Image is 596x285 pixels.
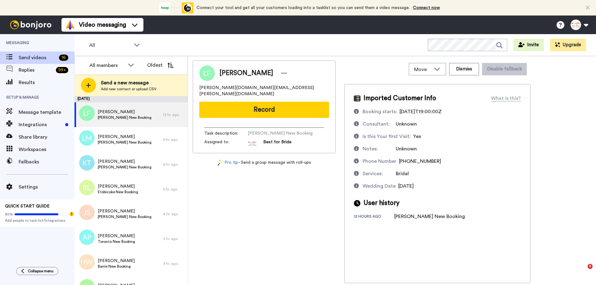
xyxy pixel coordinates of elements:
span: [PERSON_NAME] [98,183,138,189]
span: Share library [19,133,74,141]
span: [PERSON_NAME] New Booking [98,165,151,170]
div: [PERSON_NAME] New Booking [394,213,465,220]
iframe: Intercom live chat [575,264,590,279]
span: Integrations [19,121,63,128]
img: ap.png [79,229,95,245]
span: Video messaging [79,20,126,29]
img: Image of Lana Firestone [199,65,215,81]
button: Disable fallback [482,63,527,75]
span: Barrie New Booking [98,264,135,269]
span: All [89,42,131,49]
div: 16 [59,55,68,61]
div: Is this Your first Visit: [363,133,411,140]
span: Fallbacks [19,158,74,166]
button: Record [199,102,329,118]
div: 4 hr. ago [163,212,185,216]
div: All members [89,62,125,69]
div: 3 hr. ago [163,261,185,266]
span: Etobicoke New Booking [98,189,138,194]
span: Message template [19,109,74,116]
span: [DATE]T19:00:00Z [400,109,442,114]
button: Dismiss [449,63,479,75]
button: Oldest [142,59,178,71]
div: Booking starts: [363,108,397,115]
img: bj-logo-header-white.svg [7,20,54,29]
span: [PERSON_NAME] New Booking [98,115,151,120]
span: Add new contact or upload CSV [101,87,156,91]
img: js.png [79,205,95,220]
span: QUICK START GUIDE [5,204,50,208]
div: 3 hr. ago [163,236,185,241]
div: 99 + [56,67,68,73]
span: [PERSON_NAME] [98,109,151,115]
span: [PERSON_NAME] [98,158,151,165]
span: Move [414,66,431,73]
button: Invite [513,39,544,51]
img: vm-color.svg [65,20,75,30]
span: Assigned to: [204,139,248,148]
a: Pro tip [218,159,238,166]
span: Unknown [396,146,417,151]
div: Wedding Date [363,182,396,190]
div: What is this? [491,95,521,102]
div: animation [159,2,193,13]
span: Connect your tool and get all your customers loading into a tasklist so you can send them a video... [196,6,410,10]
img: 91623c71-7e9f-4b80-8d65-0a2994804f61-1625177954.jpg [248,139,257,148]
div: 13 hours ago [354,214,394,220]
img: lm.png [79,130,95,146]
span: 6 [588,264,593,269]
span: Send videos [19,54,56,61]
button: Upgrade [550,39,586,51]
div: - Send a group message with roll-ups [193,159,336,166]
span: [PERSON_NAME] New Booking [98,214,151,219]
button: Collapse menu [16,267,58,275]
div: Services: [363,170,383,177]
span: [PERSON_NAME] New Booking [98,140,151,145]
img: hw.png [79,254,95,270]
img: magic-wand.svg [218,159,223,166]
span: Workspaces [19,146,74,153]
div: 5 hr. ago [163,187,185,192]
span: Yes [413,134,421,139]
span: [PERSON_NAME] [98,134,151,140]
span: [PERSON_NAME] New Booking [248,130,313,136]
div: [DATE] [74,96,188,102]
span: [PERSON_NAME] [219,69,273,78]
span: [PERSON_NAME] [98,208,151,214]
span: [PERSON_NAME] [98,233,135,239]
span: Toronto New Booking [98,239,135,244]
div: Phone Number [363,158,396,165]
span: Imported Customer Info [363,94,436,103]
span: Send a new message [101,79,156,87]
span: Collapse menu [28,269,53,274]
span: Add people to task list/Integrations [5,218,70,223]
span: [PERSON_NAME] [98,258,135,264]
div: 6 hr. ago [163,162,185,167]
span: [PERSON_NAME][DOMAIN_NAME][EMAIL_ADDRESS][PERSON_NAME][DOMAIN_NAME] [199,85,329,97]
div: Consultant: [363,120,390,128]
span: User history [363,198,400,208]
span: [PHONE_NUMBER] [399,159,441,164]
span: Best for Bride [263,139,291,148]
div: Tooltip anchor [69,211,74,217]
a: Connect now [413,6,440,10]
span: 80% [5,212,13,217]
span: Settings [19,183,74,191]
span: Replies [19,66,53,74]
span: Task description : [204,130,248,136]
span: Bridal [396,171,409,176]
div: Notes: [363,145,378,153]
div: 6 hr. ago [163,137,185,142]
span: [DATE] [398,184,414,189]
div: 13 hr. ago [163,112,185,117]
span: Unknown [396,122,417,127]
img: lf.png [79,105,95,121]
img: rl.png [79,180,95,195]
img: kt.png [79,155,95,171]
span: Results [19,79,74,86]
